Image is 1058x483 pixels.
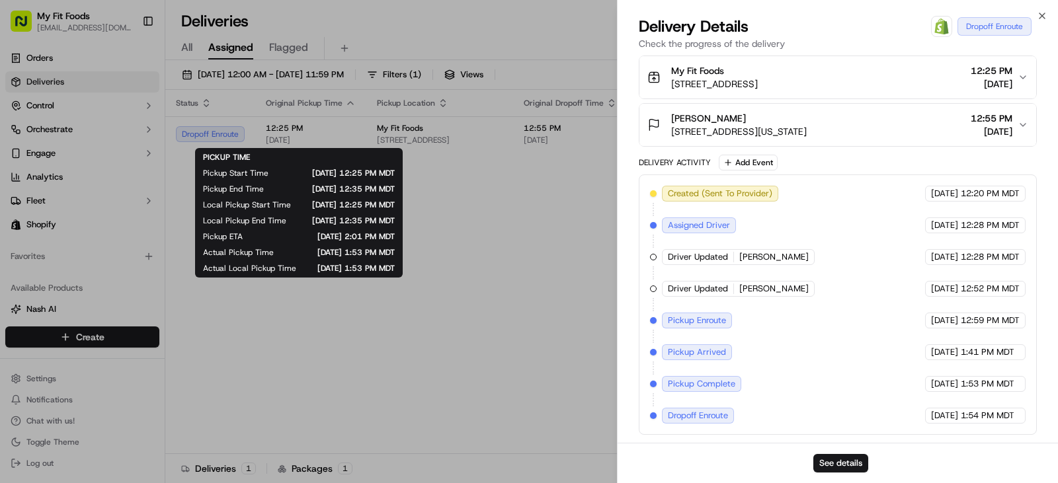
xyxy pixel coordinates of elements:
span: • [143,241,148,251]
a: Powered byPylon [93,327,160,338]
a: Shopify [931,16,952,37]
span: Pylon [132,328,160,338]
span: Actual Pickup Time [203,247,274,258]
span: Assigned Driver [668,219,730,231]
a: 📗Knowledge Base [8,290,106,314]
span: [STREET_ADDRESS][US_STATE] [671,125,807,138]
span: [DATE] 1:53 PM MDT [317,263,395,274]
div: We're available if you need us! [60,139,182,150]
div: Start new chat [60,126,217,139]
span: 12:28 PM MDT [961,251,1020,263]
span: Pickup Enroute [668,315,726,326]
img: 1736555255976-a54dd68f-1ca7-489b-9aae-adbdc363a1c4 [13,126,37,150]
span: [DATE] 12:35 PM MDT [307,215,395,226]
span: Local Pickup End Time [203,215,286,226]
span: My Fit Foods [671,64,724,77]
span: [DATE] 12:35 PM MDT [285,184,395,194]
span: Pickup ETA [203,231,243,242]
span: Pickup Complete [668,378,735,390]
button: Add Event [719,155,778,170]
a: 💻API Documentation [106,290,218,314]
span: • [143,205,148,215]
span: [PERSON_NAME] [739,251,809,263]
button: My Fit Foods[STREET_ADDRESS]12:25 PM[DATE] [639,56,1036,98]
span: Local Pickup Start Time [203,200,291,210]
span: [DATE] [931,283,958,295]
span: 12:25 PM [971,64,1012,77]
span: [DATE] 12:25 PM MDT [290,168,395,178]
span: [DATE] [151,241,178,251]
span: [DATE] [931,251,958,263]
span: Delivery Details [639,16,749,37]
span: 1:53 PM MDT [961,378,1014,390]
input: Got a question? Start typing here... [34,85,238,99]
span: Actual Local Pickup Time [203,263,296,274]
span: [DATE] [931,410,958,422]
span: Driver Updated [668,283,728,295]
span: API Documentation [125,295,212,309]
span: 12:28 PM MDT [961,219,1020,231]
img: Wisdom Oko [13,228,34,254]
span: Driver Updated [668,251,728,263]
span: 12:52 PM MDT [961,283,1020,295]
span: Wisdom [PERSON_NAME] [41,241,141,251]
span: [DATE] 1:53 PM MDT [295,247,395,258]
span: PICKUP TIME [203,152,250,163]
div: 💻 [112,297,122,307]
img: 1736555255976-a54dd68f-1ca7-489b-9aae-adbdc363a1c4 [26,205,37,216]
span: 12:20 PM MDT [961,188,1020,200]
span: [DATE] [971,77,1012,91]
span: 12:59 PM MDT [961,315,1020,326]
span: Wisdom [PERSON_NAME] [41,205,141,215]
p: Welcome 👋 [13,53,241,74]
span: [DATE] [931,188,958,200]
span: 1:41 PM MDT [961,346,1014,358]
span: [DATE] 2:01 PM MDT [264,231,395,242]
span: [DATE] [151,205,178,215]
span: [DATE] [931,219,958,231]
span: Created (Sent To Provider) [668,188,772,200]
span: [DATE] [931,346,958,358]
span: [STREET_ADDRESS] [671,77,758,91]
p: Check the progress of the delivery [639,37,1037,50]
span: 1:54 PM MDT [961,410,1014,422]
img: 8571987876998_91fb9ceb93ad5c398215_72.jpg [28,126,52,150]
div: 📗 [13,297,24,307]
img: Shopify [934,19,950,34]
span: [DATE] 12:25 PM MDT [312,200,395,210]
span: Pickup Start Time [203,168,268,178]
button: Start new chat [225,130,241,146]
span: 12:55 PM [971,112,1012,125]
button: See all [205,169,241,185]
span: Pickup Arrived [668,346,726,358]
button: See details [813,454,868,472]
img: 1736555255976-a54dd68f-1ca7-489b-9aae-adbdc363a1c4 [26,241,37,252]
div: Delivery Activity [639,157,711,168]
span: Pickup End Time [203,184,264,194]
img: Nash [13,13,40,40]
span: [PERSON_NAME] [739,283,809,295]
span: [DATE] [971,125,1012,138]
span: Dropoff Enroute [668,410,728,422]
button: [PERSON_NAME][STREET_ADDRESS][US_STATE]12:55 PM[DATE] [639,104,1036,146]
span: [DATE] [931,315,958,326]
span: [PERSON_NAME] [671,112,746,125]
div: Past conversations [13,172,89,182]
span: Knowledge Base [26,295,101,309]
img: Wisdom Oko [13,192,34,218]
span: [DATE] [931,378,958,390]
